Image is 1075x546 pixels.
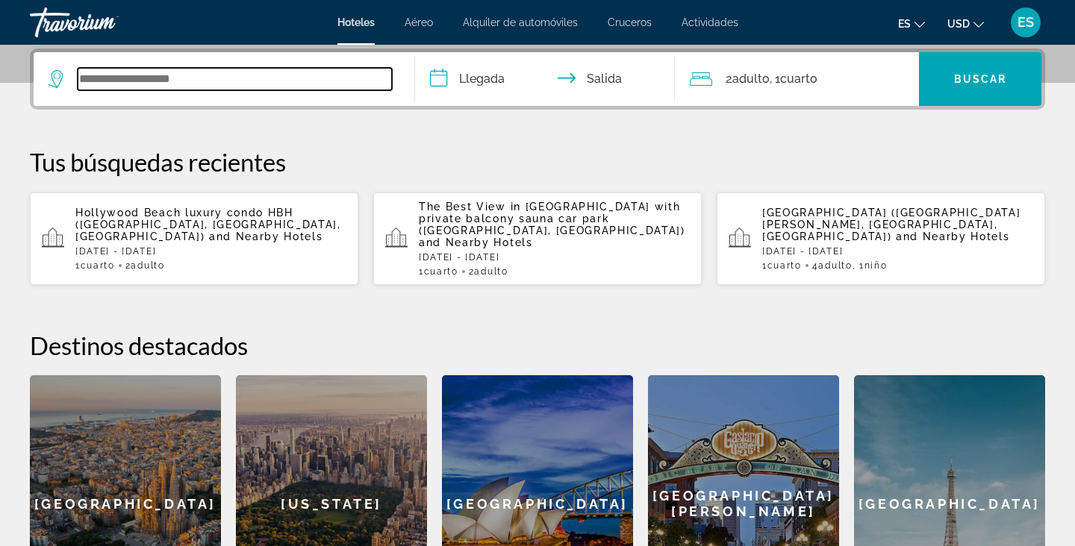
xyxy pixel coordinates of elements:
[30,330,1045,360] h2: Destinos destacados
[405,16,433,28] a: Aéreo
[125,260,165,271] span: 2
[853,260,888,271] span: , 1
[424,266,458,277] span: Cuarto
[675,52,920,106] button: Travelers: 2 adults, 0 children
[30,147,1045,177] p: Tus búsquedas recientes
[896,230,1010,242] span: and Nearby Hotels
[419,252,690,263] p: [DATE] - [DATE]
[415,52,675,106] button: Check in and out dates
[419,201,685,236] span: The Best View in [GEOGRAPHIC_DATA] with private balcony sauna car park ([GEOGRAPHIC_DATA], [GEOGR...
[732,72,770,86] span: Adulto
[30,192,358,286] button: Hollywood Beach luxury condo HBH ([GEOGRAPHIC_DATA], [GEOGRAPHIC_DATA], [GEOGRAPHIC_DATA]) and Ne...
[469,266,508,277] span: 2
[337,16,375,28] a: Hoteles
[419,266,458,277] span: 1
[34,52,1041,106] div: Search widget
[75,246,346,257] p: [DATE] - [DATE]
[947,13,984,34] button: Change currency
[474,266,508,277] span: Adulto
[209,230,323,242] span: and Nearby Hotels
[75,260,115,271] span: 1
[780,72,817,86] span: Cuarto
[762,246,1033,257] p: [DATE] - [DATE]
[812,260,853,271] span: 4
[81,260,115,271] span: Cuarto
[767,260,802,271] span: Cuarto
[30,3,179,42] a: Travorium
[818,260,852,271] span: Adulto
[762,260,802,271] span: 1
[762,207,1021,242] span: [GEOGRAPHIC_DATA] ([GEOGRAPHIC_DATA][PERSON_NAME], [GEOGRAPHIC_DATA], [GEOGRAPHIC_DATA])
[898,13,925,34] button: Change language
[726,69,770,90] span: 2
[898,18,911,30] span: es
[770,69,817,90] span: , 1
[717,192,1045,286] button: [GEOGRAPHIC_DATA] ([GEOGRAPHIC_DATA][PERSON_NAME], [GEOGRAPHIC_DATA], [GEOGRAPHIC_DATA]) and Near...
[919,52,1041,106] button: Buscar
[682,16,738,28] a: Actividades
[864,260,888,271] span: Niño
[463,16,578,28] a: Alquiler de automóviles
[373,192,702,286] button: The Best View in [GEOGRAPHIC_DATA] with private balcony sauna car park ([GEOGRAPHIC_DATA], [GEOGR...
[1018,15,1034,30] span: ES
[131,260,164,271] span: Adulto
[1006,7,1045,38] button: User Menu
[954,73,1007,85] span: Buscar
[947,18,970,30] span: USD
[419,236,533,248] span: and Nearby Hotels
[75,207,341,242] span: Hollywood Beach luxury condo HBH ([GEOGRAPHIC_DATA], [GEOGRAPHIC_DATA], [GEOGRAPHIC_DATA])
[608,16,652,28] a: Cruceros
